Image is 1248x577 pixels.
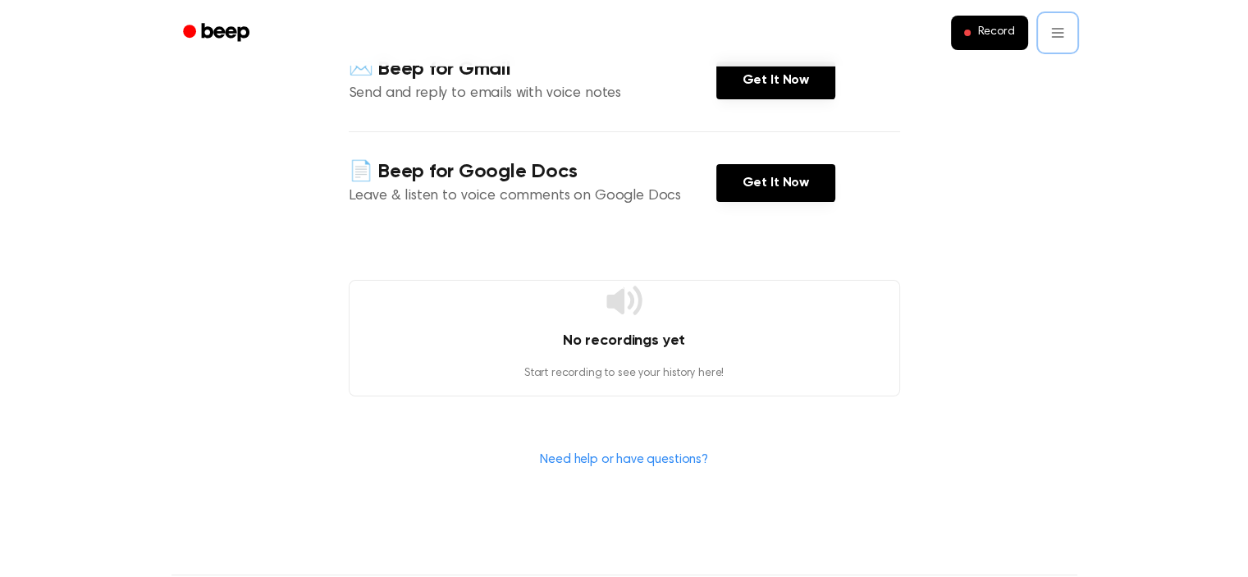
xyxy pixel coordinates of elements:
button: Record [951,16,1027,50]
a: Get It Now [716,62,835,99]
h4: No recordings yet [350,330,899,352]
h4: ✉️ Beep for Gmail [349,56,716,83]
span: Record [977,25,1014,40]
h4: 📄 Beep for Google Docs [349,158,716,185]
a: Beep [171,17,264,49]
a: Need help or have questions? [540,453,708,466]
p: Leave & listen to voice comments on Google Docs [349,185,716,208]
p: Start recording to see your history here! [350,365,899,382]
p: Send and reply to emails with voice notes [349,83,716,105]
button: Open menu [1038,13,1077,53]
a: Get It Now [716,164,835,202]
